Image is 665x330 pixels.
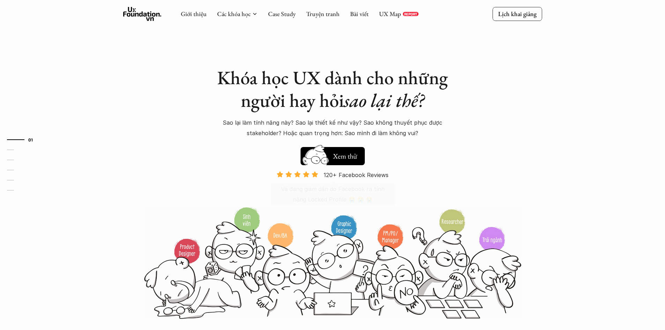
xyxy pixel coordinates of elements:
[217,10,251,18] a: Các khóa học
[344,88,424,112] em: sao lại thế?
[28,137,33,142] strong: 01
[210,66,455,112] h1: Khóa học UX dành cho những người hay hỏi
[278,184,388,205] p: Và đang giảm dần do Facebook ra tính năng Locked Profile 😭 😭 😭
[332,151,358,161] h5: Xem thử
[493,7,542,21] a: Lịch khai giảng
[404,12,417,16] p: REPORT
[350,10,369,18] a: Bài viết
[210,117,455,139] p: Sao lại làm tính năng này? Sao lại thiết kế như vậy? Sao không thuyết phục được stakeholder? Hoặc...
[403,12,419,16] a: REPORT
[271,171,395,206] a: 120+ Facebook ReviewsVà đang giảm dần do Facebook ra tính năng Locked Profile 😭 😭 😭
[301,144,365,165] a: Xem thử
[379,10,401,18] a: UX Map
[268,10,296,18] a: Case Study
[7,135,40,144] a: 01
[324,170,389,180] p: 120+ Facebook Reviews
[181,10,207,18] a: Giới thiệu
[498,10,537,18] p: Lịch khai giảng
[306,10,340,18] a: Truyện tranh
